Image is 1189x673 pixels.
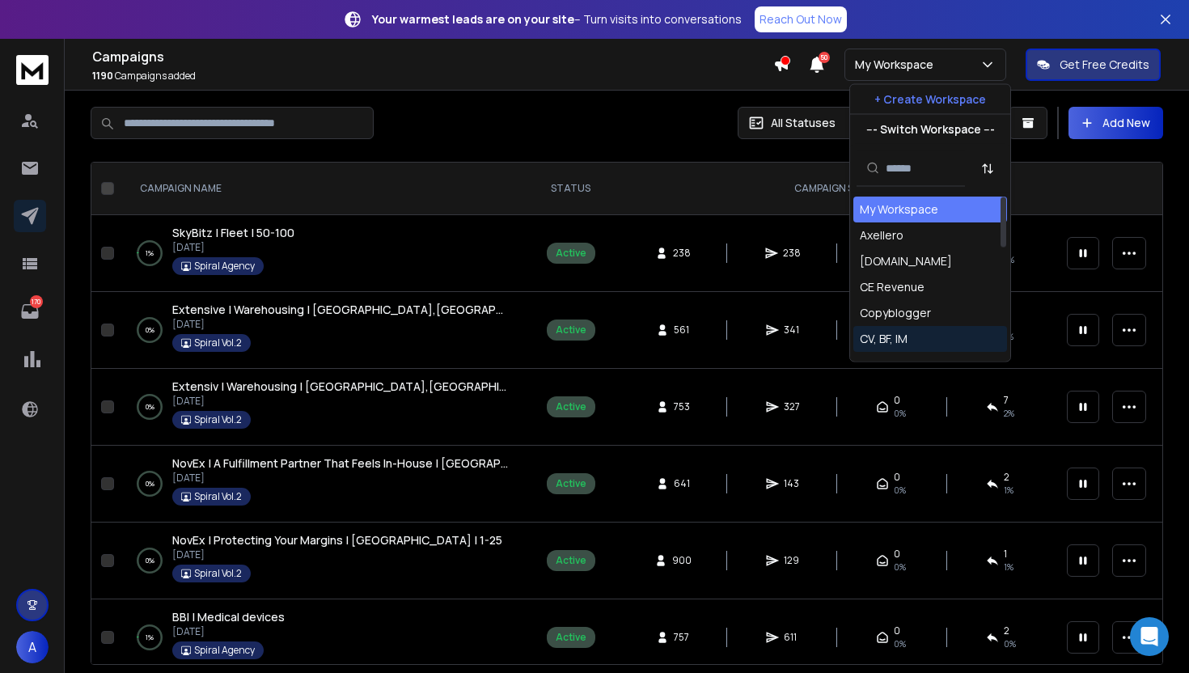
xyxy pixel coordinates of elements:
[172,625,285,638] p: [DATE]
[894,484,906,497] span: 0%
[121,163,525,215] th: CAMPAIGN NAME
[172,609,285,624] span: BBI | Medical devices
[894,394,900,407] span: 0
[172,225,294,241] a: SkyBitz | Fleet | 50-100
[172,455,509,472] a: NovEx | A Fulfillment Partner That Feels In-House | [GEOGRAPHIC_DATA] | 25-150
[30,295,43,308] p: 170
[894,407,906,420] span: 0%
[860,279,925,295] div: CE Revenue
[874,91,986,108] p: + Create Workspace
[860,331,908,347] div: CV, BF, IM
[894,624,900,637] span: 0
[894,637,906,650] span: 0%
[784,400,800,413] span: 327
[784,324,800,336] span: 341
[894,471,900,484] span: 0
[1004,637,1016,650] span: 0 %
[172,532,502,548] span: NovEx | Protecting Your Margins | [GEOGRAPHIC_DATA] | 1-25
[855,57,940,73] p: My Workspace
[1060,57,1149,73] p: Get Free Credits
[92,69,113,83] span: 1190
[121,215,525,292] td: 1%SkyBitz | Fleet | 50-100[DATE]Spiral Agency
[16,631,49,663] button: A
[556,477,586,490] div: Active
[1004,471,1009,484] span: 2
[172,472,509,485] p: [DATE]
[755,6,847,32] a: Reach Out Now
[866,121,995,138] p: --- Switch Workspace ---
[172,379,594,394] span: Extensiv | Warehousing | [GEOGRAPHIC_DATA],[GEOGRAPHIC_DATA] | 10-100
[146,399,154,415] p: 0 %
[616,163,1057,215] th: CAMPAIGN STATS
[194,413,242,426] p: Spiral Vol.2
[784,554,800,567] span: 129
[860,201,938,218] div: My Workspace
[894,561,906,574] span: 0%
[784,477,800,490] span: 143
[172,609,285,625] a: BBI | Medical devices
[860,227,903,243] div: Axellero
[172,395,509,408] p: [DATE]
[894,548,900,561] span: 0
[760,11,842,28] p: Reach Out Now
[672,554,692,567] span: 900
[674,631,690,644] span: 757
[16,55,49,85] img: logo
[673,247,691,260] span: 238
[674,400,690,413] span: 753
[172,548,502,561] p: [DATE]
[556,400,586,413] div: Active
[146,476,154,492] p: 0 %
[1004,407,1014,420] span: 2 %
[556,554,586,567] div: Active
[92,70,773,83] p: Campaigns added
[92,47,773,66] h1: Campaigns
[146,552,154,569] p: 0 %
[1004,484,1013,497] span: 1 %
[1130,617,1169,656] div: Open Intercom Messenger
[850,85,1010,114] button: + Create Workspace
[194,260,255,273] p: Spiral Agency
[372,11,574,27] strong: Your warmest leads are on your site
[784,631,800,644] span: 611
[1004,548,1007,561] span: 1
[372,11,742,28] p: – Turn visits into conversations
[146,629,154,645] p: 1 %
[172,532,502,548] a: NovEx | Protecting Your Margins | [GEOGRAPHIC_DATA] | 1-25
[1026,49,1161,81] button: Get Free Credits
[860,253,952,269] div: [DOMAIN_NAME]
[819,52,830,63] span: 50
[525,163,616,215] th: STATUS
[556,631,586,644] div: Active
[121,292,525,369] td: 0%Extensive | Warehousing | [GEOGRAPHIC_DATA],[GEOGRAPHIC_DATA] | 100-200[DATE]Spiral Vol.2
[146,322,154,338] p: 0 %
[194,336,242,349] p: Spiral Vol.2
[771,115,836,131] p: All Statuses
[172,302,509,318] a: Extensive | Warehousing | [GEOGRAPHIC_DATA],[GEOGRAPHIC_DATA] | 100-200
[674,324,690,336] span: 561
[1004,394,1009,407] span: 7
[194,490,242,503] p: Spiral Vol.2
[194,567,242,580] p: Spiral Vol.2
[556,324,586,336] div: Active
[146,245,154,261] p: 1 %
[172,241,294,254] p: [DATE]
[971,152,1004,184] button: Sort by Sort A-Z
[172,302,610,317] span: Extensive | Warehousing | [GEOGRAPHIC_DATA],[GEOGRAPHIC_DATA] | 100-200
[783,247,801,260] span: 238
[121,446,525,523] td: 0%NovEx | A Fulfillment Partner That Feels In-House | [GEOGRAPHIC_DATA] | 25-150[DATE]Spiral Vol.2
[172,318,509,331] p: [DATE]
[194,644,255,657] p: Spiral Agency
[1004,624,1009,637] span: 2
[1004,561,1013,574] span: 1 %
[121,369,525,446] td: 0%Extensiv | Warehousing | [GEOGRAPHIC_DATA],[GEOGRAPHIC_DATA] | 10-100[DATE]Spiral Vol.2
[860,357,908,373] div: Cynethiq
[14,295,46,328] a: 170
[674,477,690,490] span: 641
[172,225,294,240] span: SkyBitz | Fleet | 50-100
[1068,107,1163,139] button: Add New
[172,379,509,395] a: Extensiv | Warehousing | [GEOGRAPHIC_DATA],[GEOGRAPHIC_DATA] | 10-100
[860,305,931,321] div: Copyblogger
